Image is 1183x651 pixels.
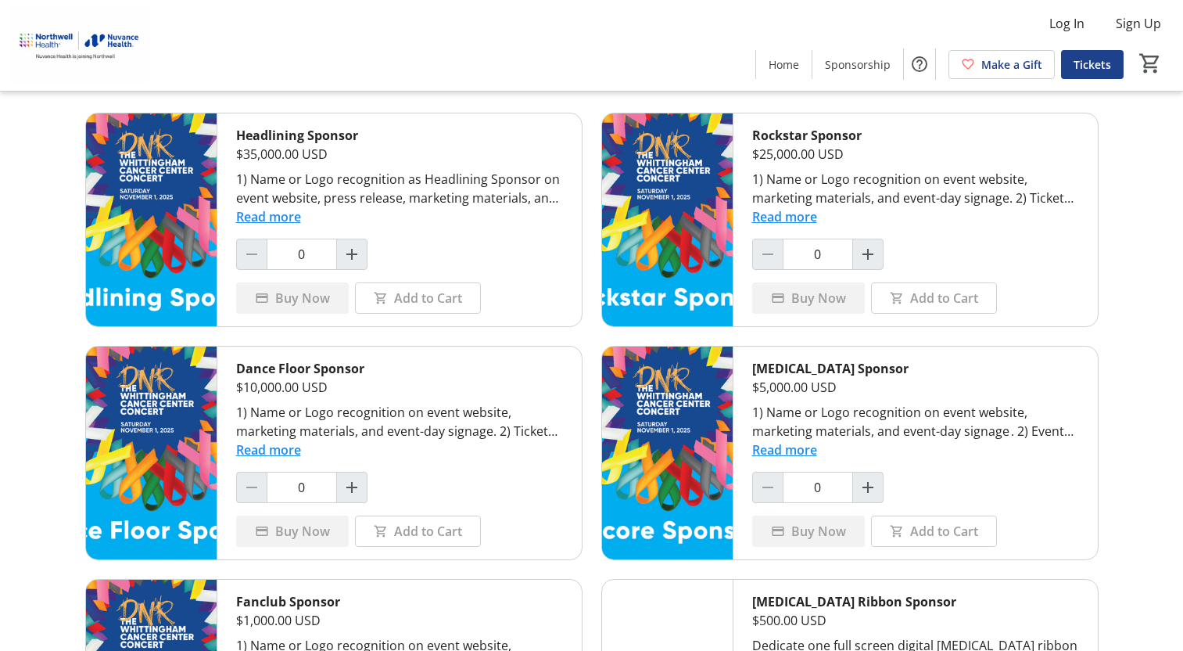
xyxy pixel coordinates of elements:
[236,611,563,630] div: $1,000.00 USD
[752,207,817,226] button: Read more
[1049,14,1084,33] span: Log In
[853,473,883,502] button: Increment by one
[752,126,1079,145] div: Rockstar Sponsor
[1037,11,1097,36] button: Log In
[769,56,799,73] span: Home
[752,611,1079,630] div: $500.00 USD
[236,378,563,397] div: $10,000.00 USD
[825,56,891,73] span: Sponsorship
[948,50,1055,79] a: Make a Gift
[981,56,1042,73] span: Make a Gift
[904,49,935,80] button: Help
[86,347,217,559] img: Dance Floor Sponsor
[752,359,1079,378] div: [MEDICAL_DATA] Sponsor
[1116,14,1161,33] span: Sign Up
[783,239,853,270] input: Rockstar Sponsor Quantity
[236,359,563,378] div: Dance Floor Sponsor
[236,145,563,164] div: $35,000.00 USD
[752,403,1079,441] div: 1) Name or Logo recognition on event website, marketing materials, and event-day signage . 2) Eve...
[337,239,367,269] button: Increment by one
[236,126,563,145] div: Headlining Sponsor
[783,472,853,503] input: Encore Sponsor Quantity
[236,441,301,459] button: Read more
[267,472,337,503] input: Dance Floor Sponsor Quantity
[267,239,337,270] input: Headlining Sponsor Quantity
[1136,49,1164,77] button: Cart
[756,50,812,79] a: Home
[752,170,1079,207] div: 1) Name or Logo recognition on event website, marketing materials, and event-day signage. 2) Tick...
[86,113,217,326] img: Headlining Sponsor
[1103,11,1174,36] button: Sign Up
[752,441,817,459] button: Read more
[236,207,301,226] button: Read more
[812,50,903,79] a: Sponsorship
[236,592,563,611] div: Fanclub Sponsor
[752,378,1079,397] div: $5,000.00 USD
[752,592,1079,611] div: [MEDICAL_DATA] Ribbon Sponsor
[1074,56,1111,73] span: Tickets
[602,113,733,326] img: Rockstar Sponsor
[236,403,563,441] div: 1) Name or Logo recognition on event website, marketing materials, and event-day signage. 2) Tick...
[752,145,1079,164] div: $25,000.00 USD
[337,473,367,502] button: Increment by one
[9,6,149,85] img: Nuvance Health's Logo
[602,347,733,559] img: Encore Sponsor
[1061,50,1124,79] a: Tickets
[853,239,883,269] button: Increment by one
[236,170,563,207] div: 1) Name or Logo recognition as Headlining Sponsor on event website, press release, marketing mate...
